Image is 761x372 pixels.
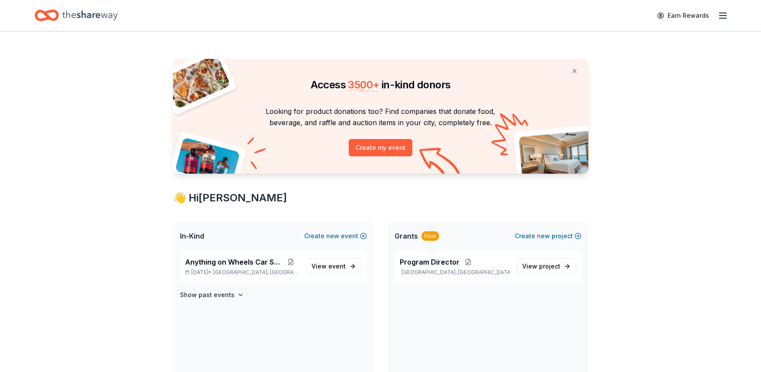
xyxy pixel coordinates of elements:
span: 3500 + [348,78,379,91]
button: Createnewproject [515,231,581,241]
p: [GEOGRAPHIC_DATA], [GEOGRAPHIC_DATA] [400,269,510,276]
span: View [522,261,560,272]
span: View [311,261,346,272]
p: [DATE] • [185,269,299,276]
h4: Show past events [180,290,234,300]
span: [GEOGRAPHIC_DATA], [GEOGRAPHIC_DATA] [213,269,299,276]
span: In-Kind [180,231,204,241]
img: Pizza [163,54,231,109]
span: new [537,231,550,241]
a: Home [35,5,118,26]
a: View event [306,259,362,274]
div: New [421,231,439,241]
span: Grants [395,231,418,241]
span: Access in-kind donors [311,78,451,91]
div: 👋 Hi [PERSON_NAME] [173,191,588,205]
p: Looking for product donations too? Find companies that donate food, beverage, and raffle and auct... [183,106,578,129]
a: View project [517,259,576,274]
button: Create my event [349,139,412,156]
span: event [328,262,346,270]
img: Curvy arrow [419,148,462,180]
span: project [539,262,560,270]
span: new [326,231,339,241]
span: Anything on Wheels Car Show [185,257,283,267]
a: Earn Rewards [652,8,714,23]
button: Createnewevent [304,231,367,241]
button: Show past events [180,290,244,300]
span: Program Director [400,257,459,267]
